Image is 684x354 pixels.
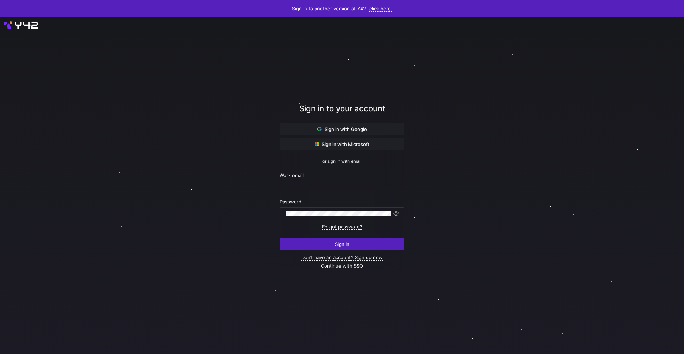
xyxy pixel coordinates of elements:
[322,224,362,230] a: Forgot password?
[301,254,383,261] a: Don’t have an account? Sign up now
[369,6,392,12] a: click here.
[315,141,369,147] span: Sign in with Microsoft
[280,172,304,178] span: Work email
[280,138,404,150] button: Sign in with Microsoft
[335,241,349,247] span: Sign in
[321,263,363,269] a: Continue with SSO
[280,238,404,250] button: Sign in
[280,103,404,123] div: Sign in to your account
[280,123,404,135] button: Sign in with Google
[280,199,301,204] span: Password
[322,159,362,164] span: or sign in with email
[317,126,367,132] span: Sign in with Google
